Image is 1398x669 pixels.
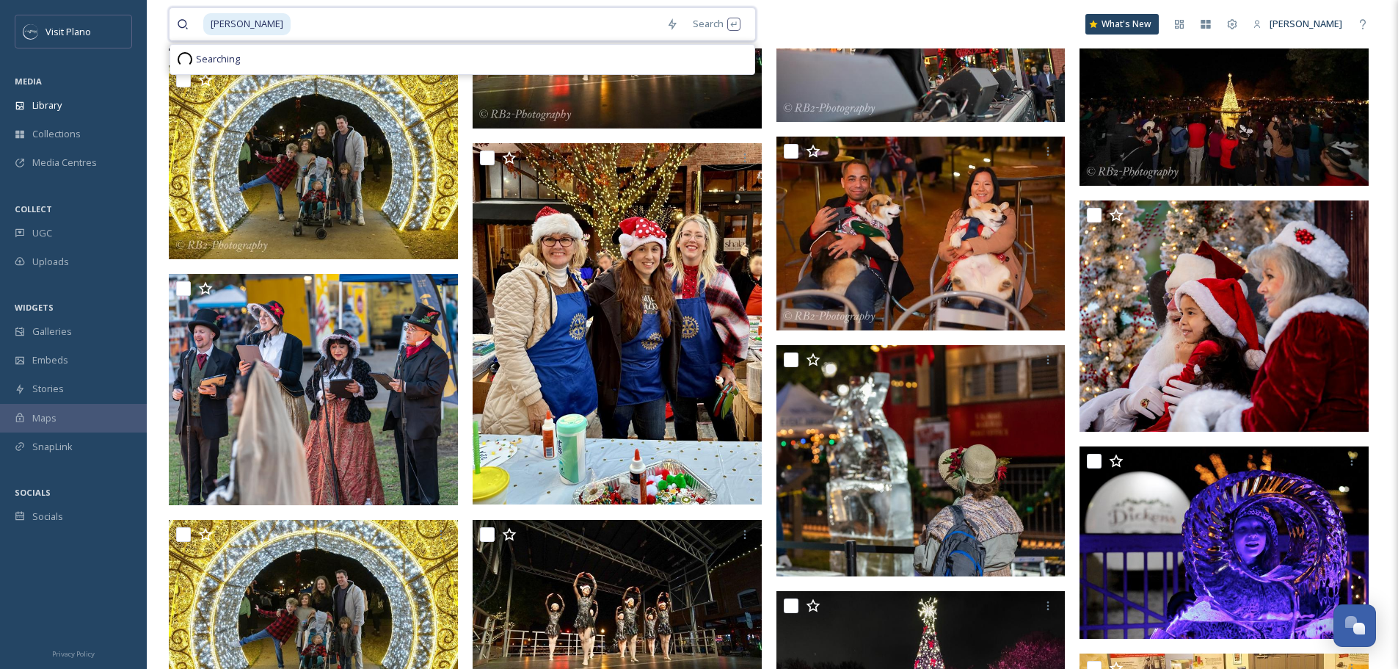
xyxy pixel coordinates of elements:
[169,65,458,258] img: Dickens.jpg
[32,411,57,425] span: Maps
[1245,10,1350,38] a: [PERSON_NAME]
[685,10,748,38] div: Search
[1080,446,1369,640] img: Dickens in Downtown Plano.jpg
[15,76,42,87] span: MEDIA
[32,440,73,454] span: SnapLink
[32,226,52,240] span: UGC
[32,510,63,524] span: Socials
[32,255,69,269] span: Uploads
[1085,14,1159,35] a: What's New
[1080,200,1369,432] img: Dickens.jpg
[45,25,91,38] span: Visit Plano
[196,52,240,66] span: Searching
[32,98,62,112] span: Library
[23,24,38,39] img: images.jpeg
[32,382,64,396] span: Stories
[1333,604,1376,647] button: Open Chat
[32,325,72,339] span: Galleries
[776,137,1066,330] img: Dickens.jpg
[15,302,54,313] span: WIDGETS
[32,127,81,141] span: Collections
[32,353,68,367] span: Embeds
[203,13,291,35] span: [PERSON_NAME]
[32,156,97,170] span: Media Centres
[15,487,51,498] span: SOCIALS
[1270,17,1342,30] span: [PERSON_NAME]
[776,345,1066,576] img: Dickens.jpg
[52,644,95,662] a: Privacy Policy
[473,143,762,505] img: Dickens.jpg
[52,649,95,659] span: Privacy Policy
[169,274,458,505] img: Dickens.jpg
[15,203,52,214] span: COLLECT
